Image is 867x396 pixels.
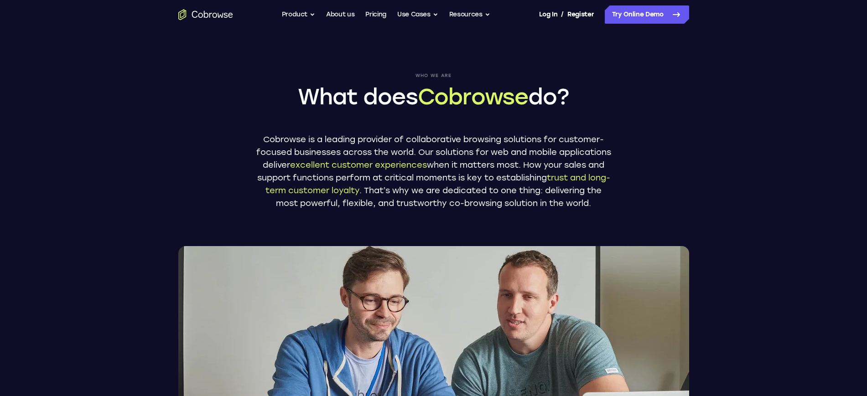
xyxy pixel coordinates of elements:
button: Resources [449,5,490,24]
span: excellent customer experiences [290,160,427,170]
span: Cobrowse [418,83,528,110]
a: Go to the home page [178,9,233,20]
a: About us [326,5,354,24]
a: Pricing [365,5,386,24]
button: Use Cases [397,5,438,24]
a: Register [567,5,594,24]
a: Log In [539,5,557,24]
a: Try Online Demo [605,5,689,24]
p: Cobrowse is a leading provider of collaborative browsing solutions for customer-focused businesse... [256,133,612,210]
button: Product [282,5,316,24]
h1: What does do? [256,82,612,111]
span: Who we are [256,73,612,78]
span: / [561,9,564,20]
